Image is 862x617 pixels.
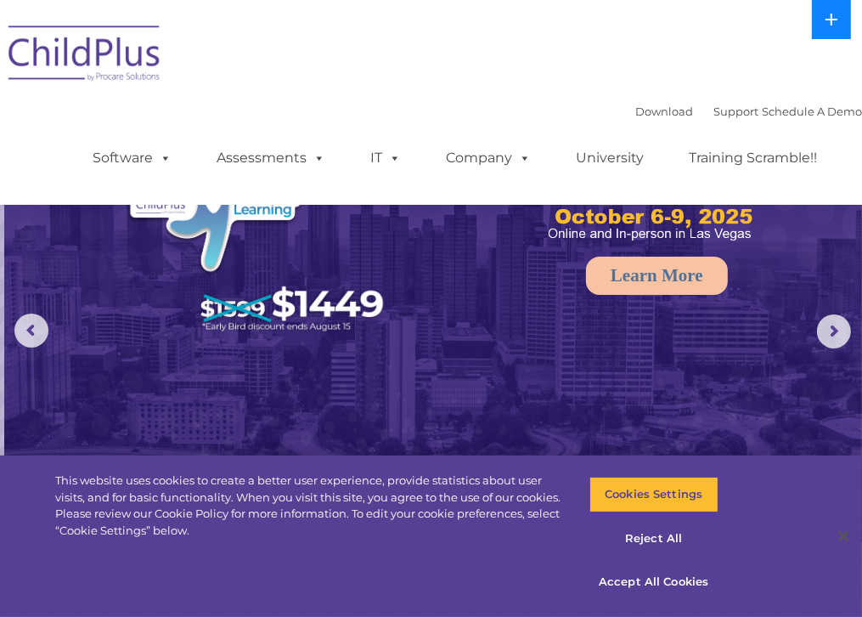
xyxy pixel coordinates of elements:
[762,105,862,118] a: Schedule A Demo
[635,105,862,118] font: |
[55,473,563,539] div: This website uses cookies to create a better user experience, provide statistics about user visit...
[589,477,718,512] button: Cookies Settings
[713,105,758,118] a: Support
[825,518,862,555] button: Close
[200,141,342,175] a: Assessments
[76,141,189,175] a: Software
[429,141,548,175] a: Company
[635,105,693,118] a: Download
[353,141,418,175] a: IT
[586,257,728,295] a: Learn More
[589,564,718,600] button: Accept All Cookies
[559,141,661,175] a: University
[672,141,834,175] a: Training Scramble!!
[589,521,718,557] button: Reject All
